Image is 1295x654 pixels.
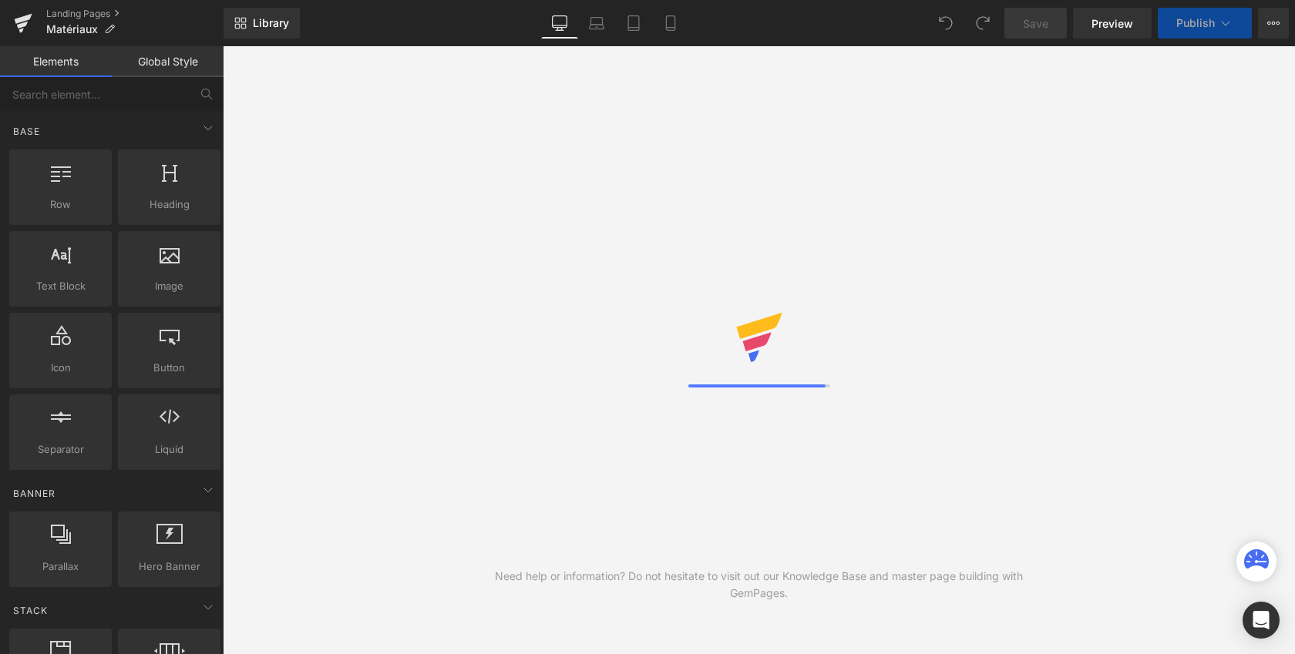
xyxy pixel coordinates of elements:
a: Landing Pages [46,8,224,20]
a: Laptop [578,8,615,39]
span: Hero Banner [123,558,216,575]
a: Tablet [615,8,652,39]
button: Publish [1158,8,1252,39]
a: Preview [1073,8,1152,39]
span: Parallax [14,558,107,575]
span: Heading [123,196,216,213]
a: Global Style [112,46,224,77]
button: More [1258,8,1289,39]
a: New Library [224,8,300,39]
span: Liquid [123,441,216,458]
span: Text Block [14,278,107,294]
span: Row [14,196,107,213]
button: Undo [930,8,961,39]
span: Publish [1176,17,1215,29]
div: Need help or information? Do not hesitate to visit out our Knowledge Base and master page buildin... [491,568,1028,602]
span: Matériaux [46,23,98,35]
a: Mobile [652,8,689,39]
span: Separator [14,441,107,458]
span: Save [1023,15,1048,32]
span: Image [123,278,216,294]
span: Preview [1091,15,1133,32]
span: Button [123,360,216,376]
span: Banner [12,486,57,501]
span: Base [12,124,42,139]
button: Redo [967,8,998,39]
a: Desktop [541,8,578,39]
div: Open Intercom Messenger [1243,602,1280,639]
span: Library [253,16,289,30]
span: Icon [14,360,107,376]
span: Stack [12,603,49,618]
